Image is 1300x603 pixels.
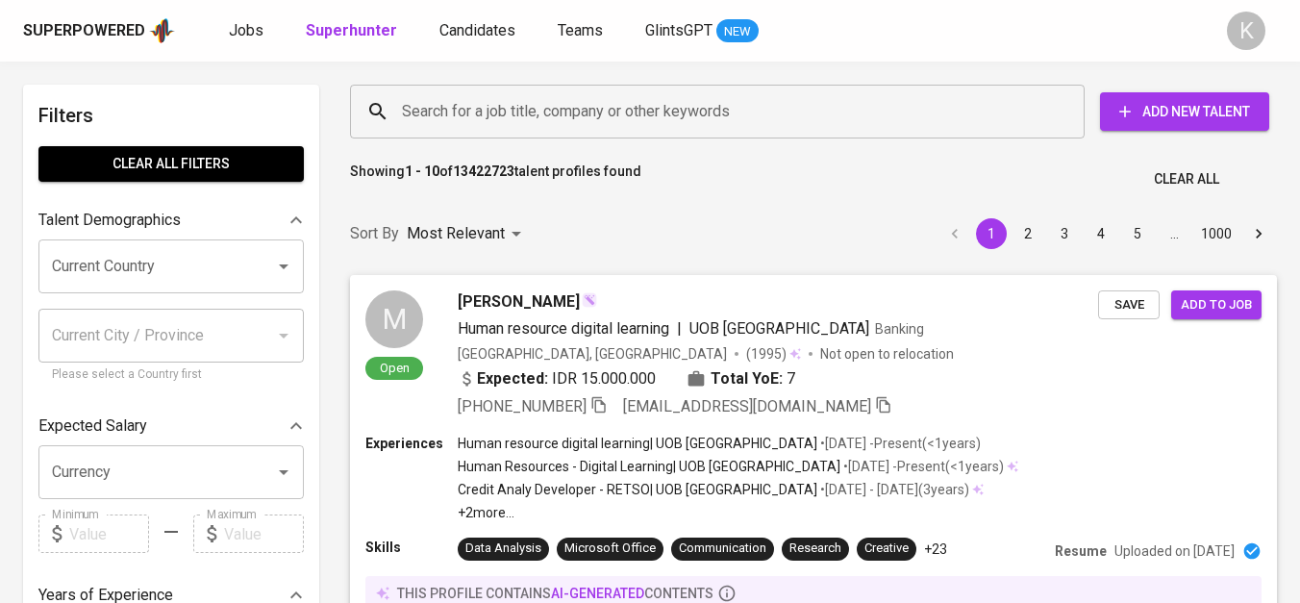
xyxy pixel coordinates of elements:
[1146,162,1227,197] button: Clear All
[1115,100,1254,124] span: Add New Talent
[458,457,840,476] p: Human Resources - Digital Learning | UOB [GEOGRAPHIC_DATA]
[746,344,801,364] div: (1995)
[52,365,290,385] p: Please select a Country first
[405,163,439,179] b: 1 - 10
[645,19,759,43] a: GlintsGPT NEW
[1086,218,1116,249] button: Go to page 4
[924,540,947,559] p: +23
[407,222,505,245] p: Most Relevant
[1243,218,1274,249] button: Go to next page
[397,584,713,603] p: this profile contains contents
[458,367,656,390] div: IDR 15.000.000
[229,19,267,43] a: Jobs
[69,515,149,553] input: Value
[23,20,145,42] div: Superpowered
[564,540,656,558] div: Microsoft Office
[38,100,304,131] h6: Filters
[458,290,580,314] span: [PERSON_NAME]
[582,292,597,308] img: magic_wand.svg
[465,540,541,558] div: Data Analysis
[350,162,641,197] p: Showing of talent profiles found
[1114,541,1235,561] p: Uploaded on [DATE]
[1195,218,1237,249] button: Go to page 1000
[458,434,817,453] p: Human resource digital learning | UOB [GEOGRAPHIC_DATA]
[38,209,181,232] p: Talent Demographics
[677,317,682,340] span: |
[306,21,397,39] b: Superhunter
[439,19,519,43] a: Candidates
[716,22,759,41] span: NEW
[789,540,841,558] div: Research
[875,321,924,337] span: Banking
[817,434,981,453] p: • [DATE] - Present ( <1 years )
[229,21,263,39] span: Jobs
[458,344,727,364] div: [GEOGRAPHIC_DATA], [GEOGRAPHIC_DATA]
[623,397,871,415] span: [EMAIL_ADDRESS][DOMAIN_NAME]
[306,19,401,43] a: Superhunter
[477,367,548,390] b: Expected:
[645,21,712,39] span: GlintsGPT
[1108,294,1150,316] span: Save
[1049,218,1080,249] button: Go to page 3
[1171,290,1262,320] button: Add to job
[864,540,909,558] div: Creative
[558,21,603,39] span: Teams
[407,216,528,252] div: Most Relevant
[551,586,644,601] span: AI-generated
[1181,294,1252,316] span: Add to job
[453,163,514,179] b: 13422723
[689,319,869,338] span: UOB [GEOGRAPHIC_DATA]
[1122,218,1153,249] button: Go to page 5
[787,367,795,390] span: 7
[1100,92,1269,131] button: Add New Talent
[38,407,304,445] div: Expected Salary
[1055,541,1107,561] p: Resume
[458,480,817,499] p: Credit Analy Developer - RETSO | UOB [GEOGRAPHIC_DATA]
[458,503,1018,522] p: +2 more ...
[1012,218,1043,249] button: Go to page 2
[23,16,175,45] a: Superpoweredapp logo
[711,367,783,390] b: Total YoE:
[1227,12,1265,50] div: K
[54,152,288,176] span: Clear All filters
[365,538,458,557] p: Skills
[679,540,766,558] div: Communication
[458,319,669,338] span: Human resource digital learning
[817,480,969,499] p: • [DATE] - [DATE] ( 3 years )
[558,19,607,43] a: Teams
[458,397,587,415] span: [PHONE_NUMBER]
[1159,224,1189,243] div: …
[350,222,399,245] p: Sort By
[270,459,297,486] button: Open
[149,16,175,45] img: app logo
[1154,167,1219,191] span: Clear All
[38,415,147,438] p: Expected Salary
[820,344,954,364] p: Not open to relocation
[270,253,297,280] button: Open
[365,290,423,348] div: M
[976,218,1007,249] button: page 1
[38,146,304,182] button: Clear All filters
[365,434,458,453] p: Experiences
[937,218,1277,249] nav: pagination navigation
[224,515,304,553] input: Value
[372,360,417,376] span: Open
[1098,290,1160,320] button: Save
[38,201,304,239] div: Talent Demographics
[439,21,515,39] span: Candidates
[840,457,1004,476] p: • [DATE] - Present ( <1 years )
